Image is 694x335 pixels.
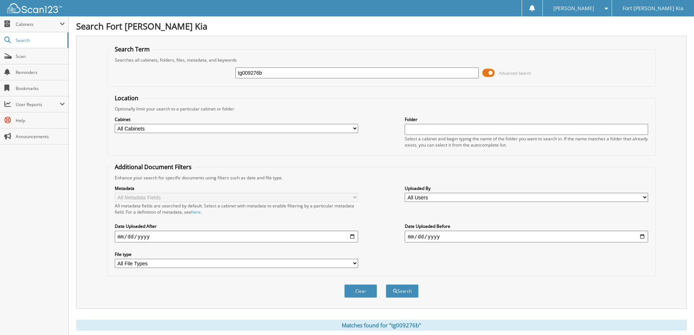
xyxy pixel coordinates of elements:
[111,163,195,171] legend: Additional Document Filters
[16,101,60,108] span: User Reports
[16,117,65,124] span: Help
[115,116,358,122] label: Cabinet
[16,21,60,27] span: Cabinets
[111,45,153,53] legend: Search Term
[76,320,687,331] div: Matches found for "tg009276b"
[111,94,142,102] legend: Location
[115,251,358,257] label: File type
[191,209,201,215] a: here
[16,53,65,59] span: Scan
[111,106,652,112] div: Optionally limit your search to a particular cabinet or folder
[16,133,65,140] span: Announcements
[115,223,358,229] label: Date Uploaded After
[16,37,64,43] span: Search
[76,20,687,32] h1: Search Fort [PERSON_NAME] Kia
[115,231,358,242] input: start
[623,6,683,11] span: Fort [PERSON_NAME] Kia
[405,231,648,242] input: end
[405,223,648,229] label: Date Uploaded Before
[7,3,62,13] img: scan123-logo-white.svg
[16,69,65,75] span: Reminders
[386,284,419,298] button: Search
[553,6,594,11] span: [PERSON_NAME]
[499,70,531,76] span: Advanced Search
[405,136,648,148] div: Select a cabinet and begin typing the name of the folder you want to search in. If the name match...
[344,284,377,298] button: Clear
[405,185,648,191] label: Uploaded By
[16,85,65,91] span: Bookmarks
[405,116,648,122] label: Folder
[115,185,358,191] label: Metadata
[111,175,652,181] div: Enhance your search for specific documents using filters such as date and file type.
[111,57,652,63] div: Searches all cabinets, folders, files, metadata, and keywords
[115,203,358,215] div: All metadata fields are searched by default. Select a cabinet with metadata to enable filtering b...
